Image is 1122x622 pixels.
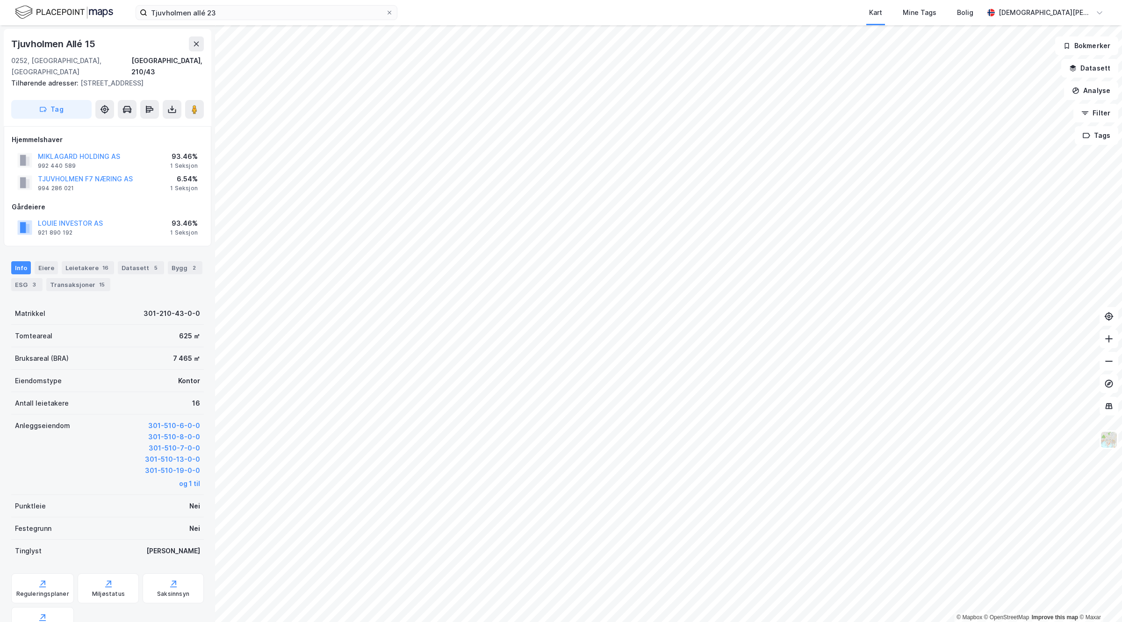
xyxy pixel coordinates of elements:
[11,278,43,291] div: ESG
[15,375,62,386] div: Eiendomstype
[11,55,131,78] div: 0252, [GEOGRAPHIC_DATA], [GEOGRAPHIC_DATA]
[151,263,160,272] div: 5
[146,545,200,557] div: [PERSON_NAME]
[101,263,110,272] div: 16
[11,36,97,51] div: Tjuvholmen Allé 15
[15,4,113,21] img: logo.f888ab2527a4732fd821a326f86c7f29.svg
[145,454,200,465] button: 301-510-13-0-0
[189,263,199,272] div: 2
[145,465,200,476] button: 301-510-19-0-0
[11,100,92,119] button: Tag
[97,280,107,289] div: 15
[16,590,69,598] div: Reguleringsplaner
[38,185,74,192] div: 994 286 021
[984,614,1029,621] a: OpenStreetMap
[29,280,39,289] div: 3
[903,7,936,18] div: Mine Tags
[173,353,200,364] div: 7 465 ㎡
[170,162,198,170] div: 1 Seksjon
[15,330,52,342] div: Tomteareal
[15,523,51,534] div: Festegrunn
[999,7,1092,18] div: [DEMOGRAPHIC_DATA][PERSON_NAME]
[957,7,973,18] div: Bolig
[15,500,46,512] div: Punktleie
[11,78,196,89] div: [STREET_ADDRESS]
[12,201,203,213] div: Gårdeiere
[46,278,110,291] div: Transaksjoner
[957,614,982,621] a: Mapbox
[1061,59,1118,78] button: Datasett
[148,420,200,431] button: 301-510-6-0-0
[38,229,72,236] div: 921 890 192
[192,398,200,409] div: 16
[118,261,164,274] div: Datasett
[12,134,203,145] div: Hjemmelshaver
[11,261,31,274] div: Info
[170,229,198,236] div: 1 Seksjon
[189,523,200,534] div: Nei
[15,353,69,364] div: Bruksareal (BRA)
[148,431,200,443] button: 301-510-8-0-0
[1100,431,1118,449] img: Z
[131,55,204,78] div: [GEOGRAPHIC_DATA], 210/43
[170,218,198,229] div: 93.46%
[15,545,42,557] div: Tinglyst
[179,330,200,342] div: 625 ㎡
[149,443,200,454] button: 301-510-7-0-0
[1064,81,1118,100] button: Analyse
[38,162,76,170] div: 992 440 589
[35,261,58,274] div: Eiere
[1032,614,1078,621] a: Improve this map
[869,7,882,18] div: Kart
[144,308,200,319] div: 301-210-43-0-0
[178,375,200,386] div: Kontor
[170,185,198,192] div: 1 Seksjon
[168,261,202,274] div: Bygg
[147,6,386,20] input: Søk på adresse, matrikkel, gårdeiere, leietakere eller personer
[15,398,69,409] div: Antall leietakere
[1073,104,1118,122] button: Filter
[157,590,189,598] div: Saksinnsyn
[1075,577,1122,622] iframe: Chat Widget
[92,590,125,598] div: Miljøstatus
[1055,36,1118,55] button: Bokmerker
[11,79,80,87] span: Tilhørende adresser:
[15,420,70,431] div: Anleggseiendom
[189,500,200,512] div: Nei
[170,151,198,162] div: 93.46%
[170,173,198,185] div: 6.54%
[1075,126,1118,145] button: Tags
[62,261,114,274] div: Leietakere
[179,478,200,489] button: og 1 til
[15,308,45,319] div: Matrikkel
